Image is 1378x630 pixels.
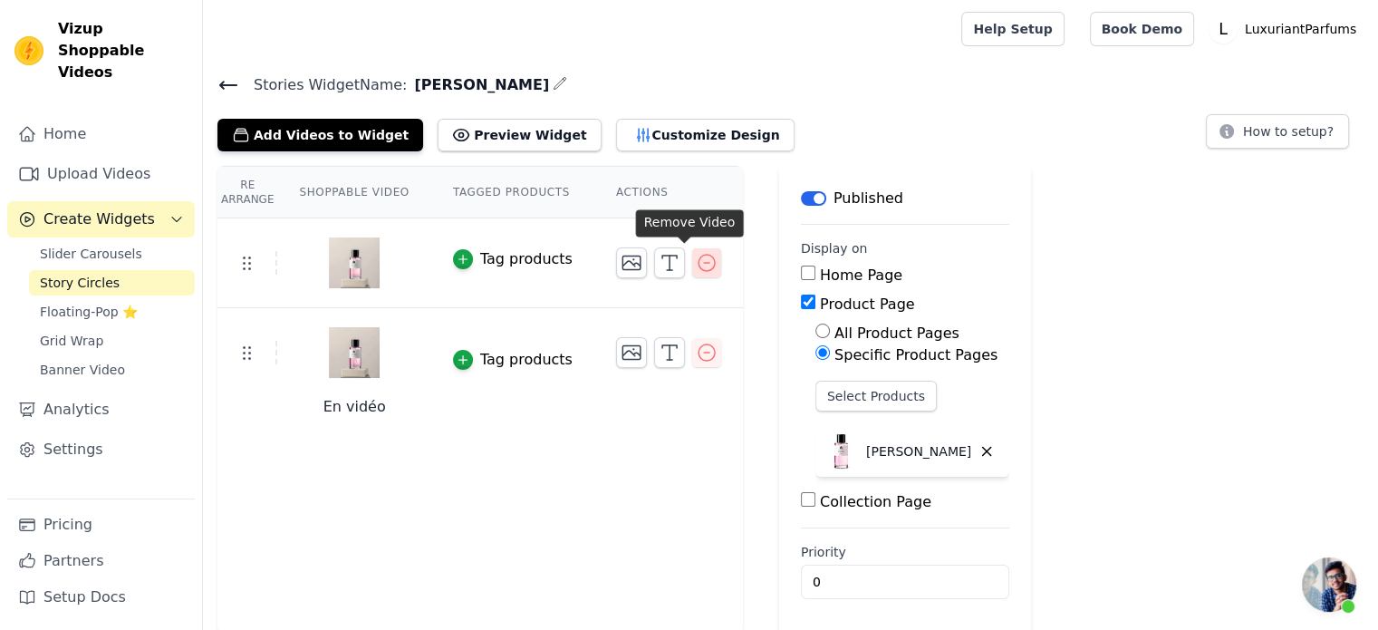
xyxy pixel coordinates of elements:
a: How to setup? [1206,127,1349,144]
div: Tag products [480,349,573,371]
img: tn-3393c3aa2c0c4e26bbd61286564c86e2.png [329,219,380,306]
a: Analytics [7,392,195,428]
a: Pricing [7,507,195,543]
a: Book Demo [1090,12,1194,46]
button: Delete widget [971,436,1002,467]
a: Settings [7,431,195,468]
button: How to setup? [1206,114,1349,149]
p: [PERSON_NAME] [866,442,971,460]
a: Story Circles [29,270,195,296]
img: CHERIE [823,433,859,470]
button: L LuxuriantParfums [1209,13,1364,45]
span: Floating-Pop ⭐ [40,303,138,321]
span: Stories Widget Name: [239,74,407,96]
button: Tag products [453,349,573,371]
a: Floating-Pop ⭐ [29,299,195,325]
a: Banner Video [29,357,195,383]
p: LuxuriantParfums [1238,13,1364,45]
div: Tag products [480,248,573,270]
a: Grid Wrap [29,328,195,354]
button: Preview Widget [438,119,601,151]
label: Home Page [820,267,902,284]
a: Home [7,116,195,152]
th: Actions [594,167,743,218]
th: Re Arrange [217,167,277,218]
a: Slider Carousels [29,241,195,267]
span: Grid Wrap [40,332,103,350]
span: Banner Video [40,361,125,379]
span: Story Circles [40,274,120,292]
button: Select Products [815,381,937,412]
label: Specific Product Pages [834,346,997,363]
th: Tagged Products [431,167,594,218]
a: Help Setup [961,12,1064,46]
button: Change Thumbnail [616,247,647,278]
a: Upload Videos [7,156,195,192]
img: vizup-images-e5ba.png [329,309,380,396]
span: Slider Carousels [40,245,142,263]
label: Product Page [820,296,915,313]
div: Edit Name [553,73,567,97]
label: Collection Page [820,493,931,510]
a: Ouvrir le chat [1302,557,1356,612]
th: Shoppable Video [277,167,430,218]
button: Change Thumbnail [616,337,647,368]
a: Setup Docs [7,579,195,615]
p: Published [834,188,903,209]
img: Vizup [14,36,43,65]
text: L [1219,20,1228,38]
button: Add Videos to Widget [217,119,423,151]
label: All Product Pages [834,325,959,342]
span: Vizup Shoppable Videos [58,18,188,83]
a: Partners [7,543,195,579]
span: [PERSON_NAME] [407,74,549,96]
legend: Display on [801,239,868,257]
button: Customize Design [616,119,795,151]
button: Create Widgets [7,201,195,237]
div: En vidéo [278,396,429,418]
label: Priority [801,543,1009,561]
button: Tag products [453,248,573,270]
span: Create Widgets [43,208,155,230]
